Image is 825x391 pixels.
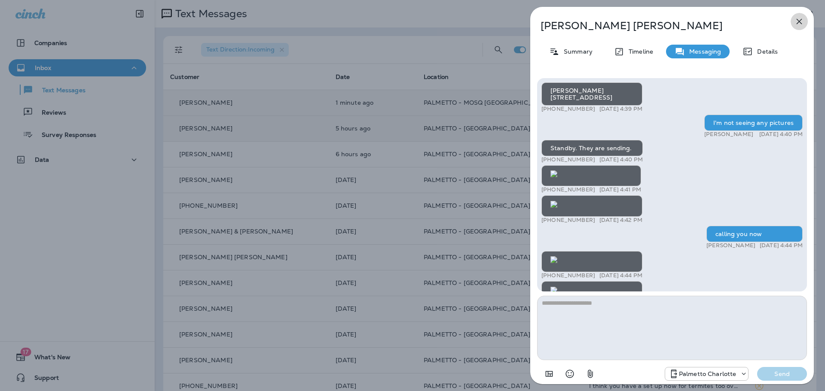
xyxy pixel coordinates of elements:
p: [PERSON_NAME] [PERSON_NAME] [541,20,775,32]
p: [PERSON_NAME] [706,242,755,249]
p: [DATE] 4:40 PM [759,131,803,138]
p: [DATE] 4:39 PM [599,106,642,112]
p: [DATE] 4:44 PM [599,272,642,279]
p: [PHONE_NUMBER] [541,217,595,224]
div: Standby. They are sending. [541,140,643,156]
img: twilio-download [550,287,557,294]
p: [DATE] 4:44 PM [760,242,803,249]
p: [PHONE_NUMBER] [541,272,595,279]
div: calling you now [706,226,803,242]
div: I'm not seeing any pictures [704,115,803,131]
button: Add in a premade template [541,365,558,382]
p: [DATE] 4:41 PM [599,186,641,193]
button: Select an emoji [561,365,578,382]
p: [DATE] 4:40 PM [599,156,643,163]
img: twilio-download [550,256,557,263]
p: [PHONE_NUMBER] [541,186,595,193]
p: Summary [559,48,593,55]
p: Details [753,48,778,55]
p: [PHONE_NUMBER] [541,156,595,163]
p: Messaging [685,48,721,55]
div: +1 (704) 307-2477 [665,369,749,379]
div: [PERSON_NAME] [STREET_ADDRESS] [541,82,642,106]
img: twilio-download [550,201,557,208]
p: Timeline [624,48,653,55]
p: [DATE] 4:42 PM [599,217,642,224]
p: [PHONE_NUMBER] [541,106,595,112]
p: [PERSON_NAME] [704,131,753,138]
img: twilio-download [550,170,557,177]
p: Palmetto Charlotte [679,370,736,377]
